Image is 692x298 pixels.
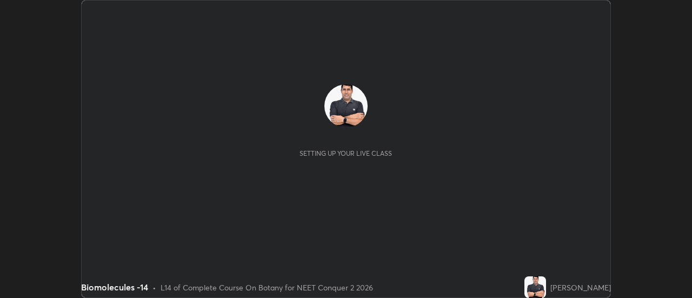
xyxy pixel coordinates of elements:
img: 364720b0a7814bb496f4b8cab5382653.jpg [324,84,368,128]
img: 364720b0a7814bb496f4b8cab5382653.jpg [524,276,546,298]
div: Setting up your live class [300,149,392,157]
div: L14 of Complete Course On Botany for NEET Conquer 2 2026 [161,282,373,293]
div: • [152,282,156,293]
div: Biomolecules -14 [81,281,148,294]
div: [PERSON_NAME] [550,282,611,293]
